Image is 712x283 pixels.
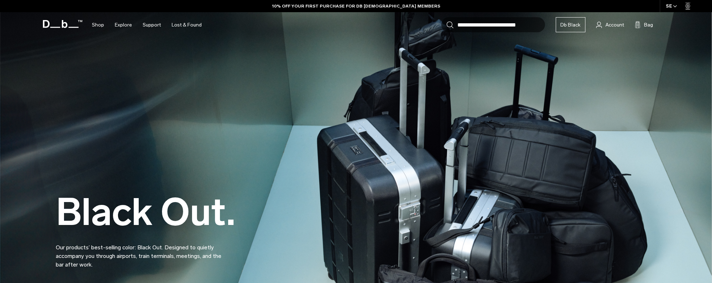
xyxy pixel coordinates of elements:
[605,21,624,29] span: Account
[92,12,104,38] a: Shop
[635,20,653,29] button: Bag
[172,12,202,38] a: Lost & Found
[115,12,132,38] a: Explore
[644,21,653,29] span: Bag
[596,20,624,29] a: Account
[556,17,585,32] a: Db Black
[56,235,227,269] p: Our products’ best-selling color: Black Out. Designed to quietly accompany you through airports, ...
[143,12,161,38] a: Support
[272,3,440,9] a: 10% OFF YOUR FIRST PURCHASE FOR DB [DEMOGRAPHIC_DATA] MEMBERS
[56,193,235,231] h2: Black Out.
[87,12,207,38] nav: Main Navigation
